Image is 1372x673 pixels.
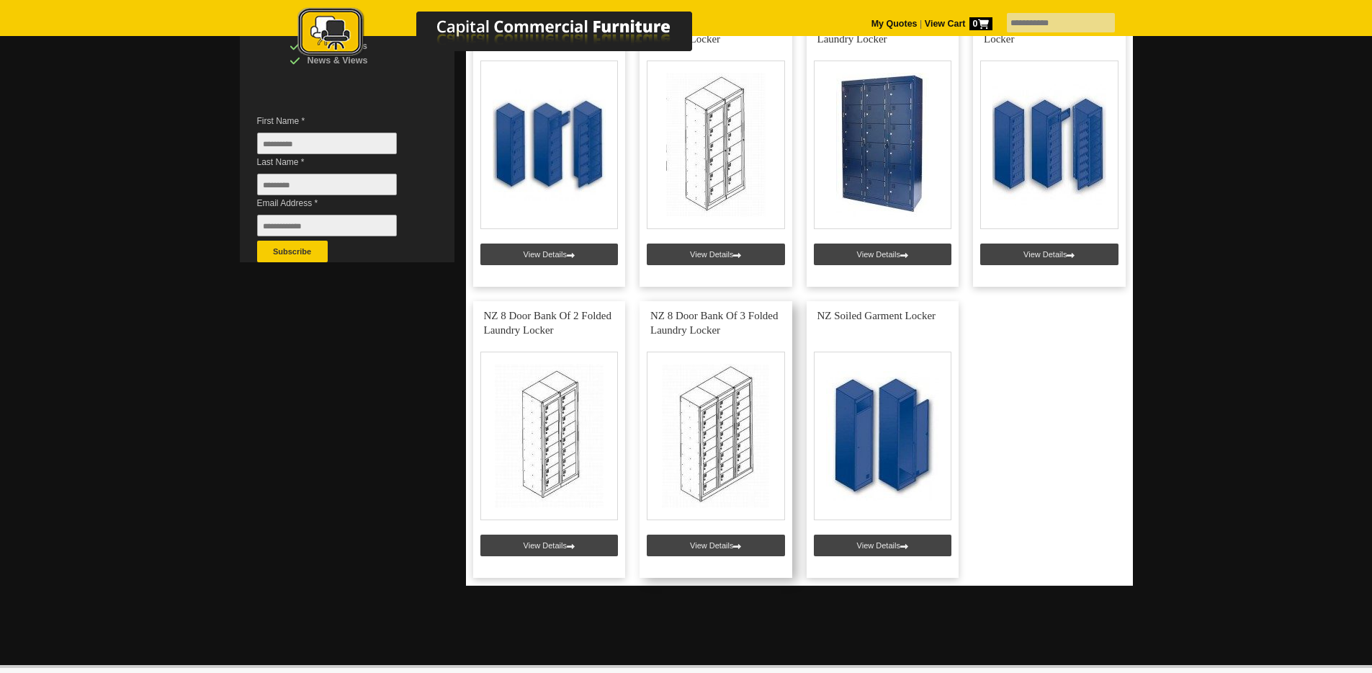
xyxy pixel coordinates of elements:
span: 0 [969,17,992,30]
img: Capital Commercial Furniture Logo [258,7,762,60]
input: Last Name * [257,174,397,195]
span: First Name * [257,114,418,128]
span: Email Address * [257,196,418,210]
a: My Quotes [871,19,918,29]
span: Last Name * [257,155,418,169]
input: Email Address * [257,215,397,236]
a: Capital Commercial Furniture Logo [258,7,762,64]
input: First Name * [257,133,397,154]
a: View Cart0 [922,19,992,29]
strong: View Cart [925,19,992,29]
button: Subscribe [257,241,328,262]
